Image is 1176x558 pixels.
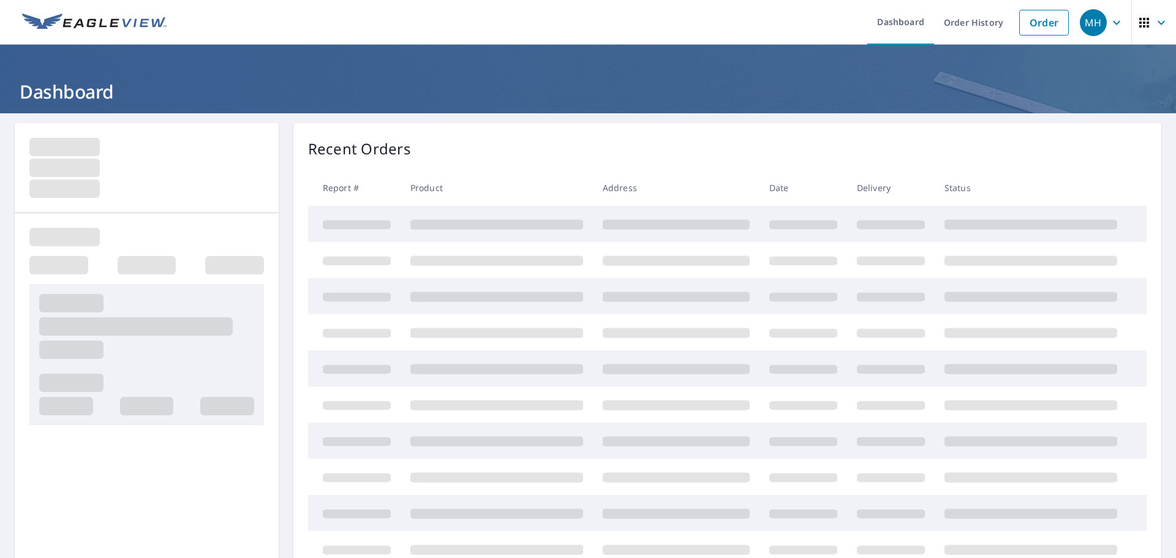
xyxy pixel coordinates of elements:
[22,13,167,32] img: EV Logo
[401,170,593,206] th: Product
[1080,9,1107,36] div: MH
[15,79,1161,104] h1: Dashboard
[308,170,401,206] th: Report #
[935,170,1127,206] th: Status
[308,138,411,160] p: Recent Orders
[759,170,847,206] th: Date
[847,170,935,206] th: Delivery
[593,170,759,206] th: Address
[1019,10,1069,36] a: Order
